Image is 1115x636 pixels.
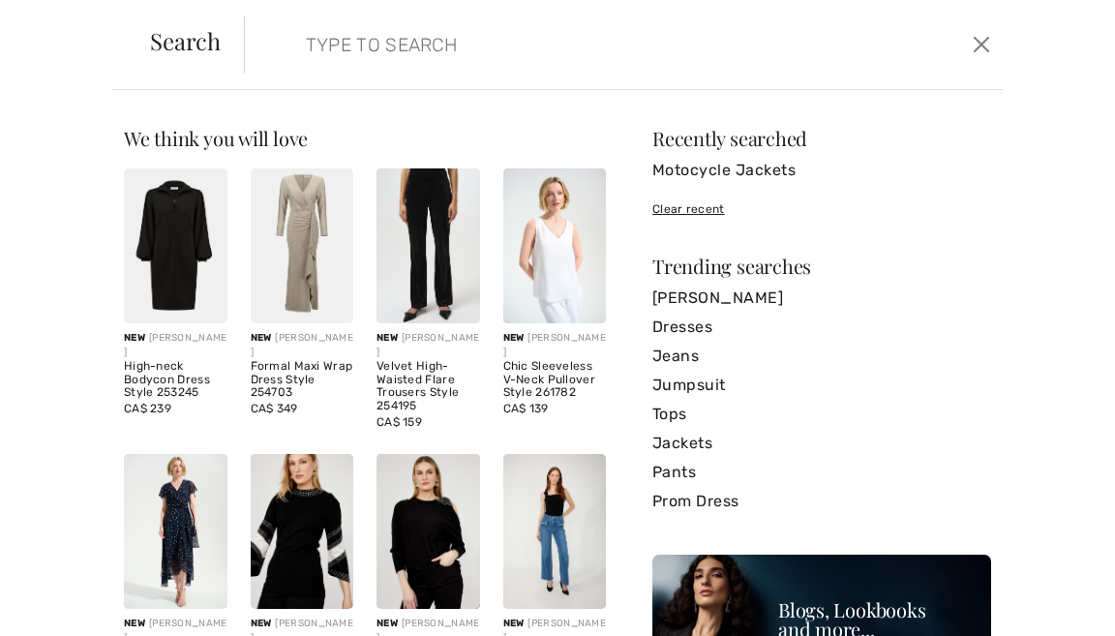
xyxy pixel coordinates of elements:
[251,618,272,629] span: New
[377,332,398,344] span: New
[652,257,991,276] div: Trending searches
[124,332,145,344] span: New
[124,402,171,415] span: CA$ 239
[124,331,227,360] div: [PERSON_NAME]
[377,618,398,629] span: New
[377,168,480,323] img: Velvet High-Waisted Flare Trousers Style 254195. Black
[503,332,525,344] span: New
[652,371,991,400] a: Jumpsuit
[377,360,480,413] div: Velvet High-Waisted Flare Trousers Style 254195
[652,342,991,371] a: Jeans
[377,454,480,609] img: Crew Neck Jewel Pullover Style 253741. Black
[652,284,991,313] a: [PERSON_NAME]
[652,458,991,487] a: Pants
[652,487,991,516] a: Prom Dress
[291,15,799,74] input: TYPE TO SEARCH
[503,402,549,415] span: CA$ 139
[503,360,607,400] div: Chic Sleeveless V-Neck Pullover Style 261782
[45,14,84,31] span: Chat
[503,331,607,360] div: [PERSON_NAME]
[251,454,354,609] img: Striped Crew Neck Pullover Style 253839. Black/Off White
[652,429,991,458] a: Jackets
[251,402,298,415] span: CA$ 349
[251,331,354,360] div: [PERSON_NAME]
[652,400,991,429] a: Tops
[251,332,272,344] span: New
[652,156,991,185] a: Motocycle Jackets
[251,168,354,323] img: Formal Maxi Wrap Dress Style 254703. Champagne 171
[124,125,308,151] span: We think you will love
[652,200,991,218] div: Clear recent
[124,168,227,323] img: High-neck Bodycon Dress Style 253245. Black
[251,360,354,400] div: Formal Maxi Wrap Dress Style 254703
[968,29,996,60] button: Close
[124,454,227,609] img: Polka Dot V-Neck Wrap Dress Style 261739. Midnight Blue/Vanilla
[124,618,145,629] span: New
[503,618,525,629] span: New
[377,331,480,360] div: [PERSON_NAME]
[652,313,991,342] a: Dresses
[124,360,227,400] div: High-neck Bodycon Dress Style 253245
[652,129,991,148] div: Recently searched
[377,415,422,429] span: CA$ 159
[503,168,607,323] img: Chic Sleeveless V-Neck Pullover Style 261782. Vanilla 30
[150,29,221,52] span: Search
[503,454,607,609] img: Embellished High-Waisted Jeans Style 254978. Blue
